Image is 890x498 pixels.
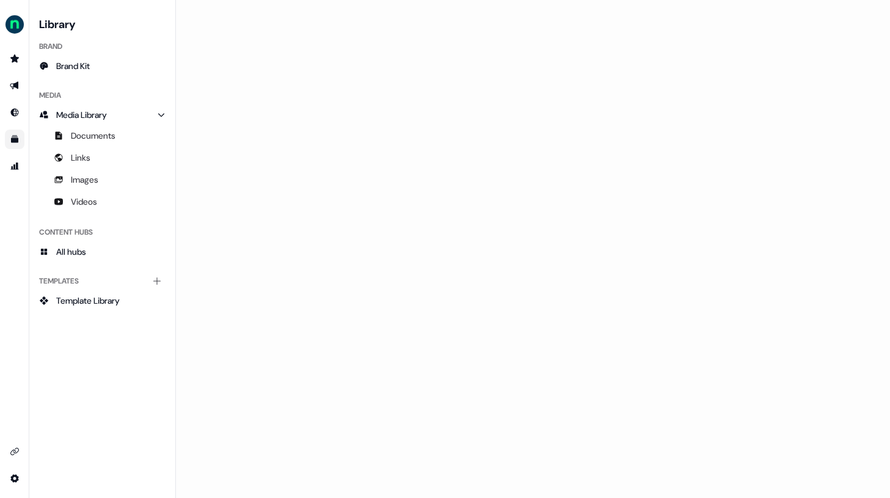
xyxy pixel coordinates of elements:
a: Go to integrations [5,442,24,461]
span: Template Library [56,295,120,307]
span: Videos [71,196,97,208]
div: Templates [34,271,170,291]
a: Images [34,170,170,189]
span: Links [71,152,90,164]
a: Template Library [34,291,170,310]
span: Images [71,174,98,186]
a: Videos [34,192,170,211]
a: Links [34,148,170,167]
a: Documents [34,126,170,145]
a: Brand Kit [34,56,170,76]
h3: Library [34,15,170,32]
a: Go to outbound experience [5,76,24,95]
span: Media Library [56,109,107,121]
div: Content Hubs [34,222,170,242]
div: Brand [34,37,170,56]
a: Media Library [34,105,170,125]
div: Media [34,86,170,105]
span: Documents [71,130,115,142]
a: Go to integrations [5,469,24,488]
span: All hubs [56,246,86,258]
a: Go to prospects [5,49,24,68]
span: Brand Kit [56,60,90,72]
a: Go to attribution [5,156,24,176]
a: Go to templates [5,130,24,149]
a: Go to Inbound [5,103,24,122]
a: All hubs [34,242,170,262]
